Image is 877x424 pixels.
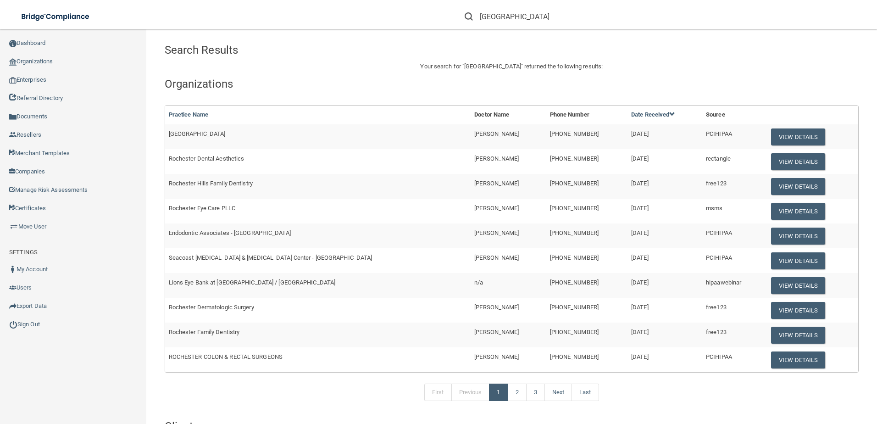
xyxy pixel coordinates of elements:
button: View Details [771,327,825,344]
img: enterprise.0d942306.png [9,77,17,84]
span: free123 [706,329,727,335]
span: [DATE] [631,155,649,162]
button: View Details [771,178,825,195]
span: PCIHIPAA [706,229,732,236]
span: [PHONE_NUMBER] [550,329,599,335]
span: [DATE] [631,353,649,360]
h4: Organizations [165,78,859,90]
span: PCIHIPAA [706,130,732,137]
span: Lions Eye Bank at [GEOGRAPHIC_DATA] / [GEOGRAPHIC_DATA] [169,279,336,286]
label: SETTINGS [9,247,38,258]
img: ic_user_dark.df1a06c3.png [9,266,17,273]
img: bridge_compliance_login_screen.278c3ca4.svg [14,7,98,26]
span: [DATE] [631,229,649,236]
a: Practice Name [169,111,208,118]
span: n/a [474,279,483,286]
span: PCIHIPAA [706,254,732,261]
span: [PHONE_NUMBER] [550,304,599,311]
img: organization-icon.f8decf85.png [9,58,17,66]
a: Next [544,384,572,401]
a: Last [572,384,599,401]
span: rectangle [706,155,731,162]
img: ic_power_dark.7ecde6b1.png [9,320,17,329]
span: msms [706,205,722,212]
img: ic-search.3b580494.png [465,12,473,21]
span: [PHONE_NUMBER] [550,130,599,137]
span: PCIHIPAA [706,353,732,360]
span: [PERSON_NAME] [474,180,519,187]
button: View Details [771,128,825,145]
span: Endodontic Associates - [GEOGRAPHIC_DATA] [169,229,291,236]
span: Rochester Dermatologic Surgery [169,304,254,311]
span: [PERSON_NAME] [474,254,519,261]
span: Rochester Family Dentistry [169,329,240,335]
button: View Details [771,277,825,294]
span: [PERSON_NAME] [474,205,519,212]
img: ic_dashboard_dark.d01f4a41.png [9,40,17,47]
img: icon-documents.8dae5593.png [9,113,17,121]
a: 1 [489,384,508,401]
span: [PHONE_NUMBER] [550,229,599,236]
span: [PERSON_NAME] [474,353,519,360]
img: icon-users.e205127d.png [9,284,17,291]
span: Rochester Hills Family Dentistry [169,180,253,187]
span: hipaawebinar [706,279,741,286]
button: View Details [771,203,825,220]
span: [DATE] [631,304,649,311]
span: free123 [706,304,727,311]
span: [DATE] [631,205,649,212]
span: [GEOGRAPHIC_DATA] [464,63,521,70]
a: Date Received [631,111,675,118]
span: [GEOGRAPHIC_DATA] [169,130,226,137]
span: [PERSON_NAME] [474,304,519,311]
span: ROCHESTER COLON & RECTAL SURGEONS [169,353,283,360]
a: Previous [451,384,490,401]
span: [PHONE_NUMBER] [550,353,599,360]
span: [DATE] [631,130,649,137]
th: Source [702,106,764,124]
span: Seacoast [MEDICAL_DATA] & [MEDICAL_DATA] Center - [GEOGRAPHIC_DATA] [169,254,372,261]
button: View Details [771,228,825,245]
img: briefcase.64adab9b.png [9,222,18,231]
span: [PERSON_NAME] [474,229,519,236]
a: First [424,384,452,401]
p: Your search for " " returned the following results: [165,61,859,72]
a: 2 [508,384,527,401]
span: [PHONE_NUMBER] [550,254,599,261]
span: [DATE] [631,329,649,335]
span: [PHONE_NUMBER] [550,155,599,162]
th: Doctor Name [471,106,546,124]
span: [DATE] [631,180,649,187]
span: free123 [706,180,727,187]
span: Rochester Eye Care PLLC [169,205,235,212]
img: icon-export.b9366987.png [9,302,17,310]
button: View Details [771,252,825,269]
span: [PERSON_NAME] [474,130,519,137]
th: Phone Number [546,106,627,124]
input: Search [480,8,564,25]
span: [PERSON_NAME] [474,155,519,162]
img: ic_reseller.de258add.png [9,131,17,139]
span: [PHONE_NUMBER] [550,279,599,286]
span: [PHONE_NUMBER] [550,180,599,187]
span: [PHONE_NUMBER] [550,205,599,212]
span: Rochester Dental Aesthetics [169,155,244,162]
span: [DATE] [631,279,649,286]
button: View Details [771,153,825,170]
span: [PERSON_NAME] [474,329,519,335]
button: View Details [771,302,825,319]
span: [DATE] [631,254,649,261]
button: View Details [771,351,825,368]
a: 3 [526,384,545,401]
h4: Search Results [165,44,446,56]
